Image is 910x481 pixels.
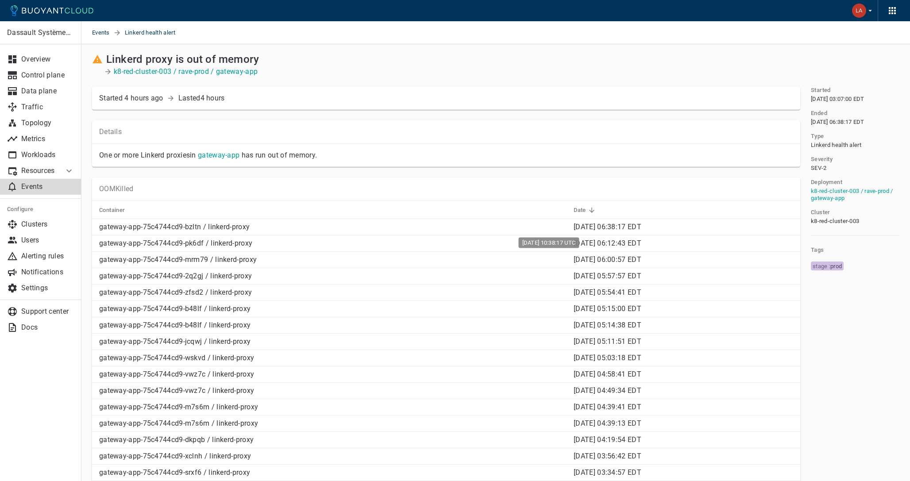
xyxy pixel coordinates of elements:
[21,284,74,292] p: Settings
[574,206,598,214] span: Date
[21,268,74,277] p: Notifications
[21,55,74,64] p: Overview
[21,323,74,332] p: Docs
[519,238,579,248] div: [DATE] 10:38:17 UTC
[21,87,74,96] p: Data plane
[99,272,567,281] p: gateway-app-75c4744cd9-2q2gj / linkerd-proxy
[21,307,74,316] p: Support center
[99,435,567,444] p: gateway-app-75c4744cd9-dkpqb / linkerd-proxy
[811,87,831,94] h5: Started
[574,435,641,444] span: Mon, 18 Aug 2025 08:19:54 UTC
[178,94,225,103] p: Lasted 4 hours
[574,468,641,477] span: Mon, 18 Aug 2025 07:34:57 UTC
[99,206,137,214] span: Container
[21,236,74,245] p: Users
[99,207,125,214] h5: Container
[21,150,74,159] p: Workloads
[811,188,893,201] a: k8-red-cluster-003 / rave-prod / gateway-app
[21,220,74,229] p: Clusters
[99,304,567,313] p: gateway-app-75c4744cd9-b48lf / linkerd-proxy
[852,4,866,18] img: Labhesh Potdar
[811,156,833,163] h5: Severity
[99,403,567,412] p: gateway-app-75c4744cd9-m7s6m / linkerd-proxy
[574,272,641,280] span: Mon, 18 Aug 2025 09:57:57 UTC
[811,179,842,186] h5: Deployment
[99,223,567,231] p: gateway-app-75c4744cd9-bzltn / linkerd-proxy
[811,209,830,216] h5: Cluster
[574,403,641,411] span: Mon, 18 Aug 2025 08:39:41 UTC
[7,28,74,37] p: Dassault Systèmes- MEDIDATA
[7,206,74,213] h5: Configure
[830,263,842,269] span: prod
[811,165,827,172] span: SEV-2
[99,151,793,160] p: One or more Linkerd proxies in has run out of memory.
[574,223,641,231] span: Mon, 18 Aug 2025 10:38:17 UTC
[21,135,74,143] p: Metrics
[811,119,864,126] span: [DATE] 06:38:17 EDT
[99,321,567,330] p: gateway-app-75c4744cd9-b48lf / linkerd-proxy
[574,370,641,378] span: Mon, 18 Aug 2025 08:58:41 UTC
[574,288,641,296] span: Mon, 18 Aug 2025 09:54:41 UTC
[124,94,163,102] relative-time: 4 hours ago
[99,419,567,428] p: gateway-app-75c4744cd9-m7s6m / linkerd-proxy
[574,321,641,329] span: Mon, 18 Aug 2025 09:14:38 UTC
[114,67,258,76] a: k8-red-cluster-003 / rave-prod / gateway-app
[99,255,567,264] p: gateway-app-75c4744cd9-mrm79 / linkerd-proxy
[811,110,827,117] h5: Ended
[574,354,641,362] span: Mon, 18 Aug 2025 09:03:18 UTC
[574,207,586,214] h5: Date
[99,185,134,193] p: OOMKilled
[99,452,567,461] p: gateway-app-75c4744cd9-xclnh / linkerd-proxy
[99,127,793,136] p: Details
[574,452,641,460] span: Mon, 18 Aug 2025 07:56:42 UTC
[21,71,74,80] p: Control plane
[99,370,567,379] p: gateway-app-75c4744cd9-vwz7c / linkerd-proxy
[99,94,163,103] div: Started
[21,252,74,261] p: Alerting rules
[21,182,74,191] p: Events
[99,386,567,395] p: gateway-app-75c4744cd9-vwz7c / linkerd-proxy
[813,263,830,269] span: stage :
[811,246,899,254] h5: Tags
[99,354,567,362] p: gateway-app-75c4744cd9-wskvd / linkerd-proxy
[92,21,113,44] a: Events
[574,304,641,313] span: Mon, 18 Aug 2025 09:15:00 UTC
[21,103,74,112] p: Traffic
[811,218,859,225] span: k8-red-cluster-003
[574,337,641,346] span: Mon, 18 Aug 2025 09:11:51 UTC
[811,142,861,149] span: Linkerd health alert
[21,119,74,127] p: Topology
[574,255,641,264] span: Mon, 18 Aug 2025 10:00:57 UTC
[99,239,567,248] p: gateway-app-75c4744cd9-pk6df / linkerd-proxy
[106,53,259,65] h2: Linkerd proxy is out of memory
[125,21,186,44] span: Linkerd health alert
[811,96,864,103] span: [DATE] 03:07:00 EDT
[99,337,567,346] p: gateway-app-75c4744cd9-jcqwj / linkerd-proxy
[99,288,567,297] p: gateway-app-75c4744cd9-zfsd2 / linkerd-proxy
[21,166,57,175] p: Resources
[574,419,641,427] span: Mon, 18 Aug 2025 08:39:13 UTC
[198,151,239,159] a: gateway-app
[811,133,824,140] h5: Type
[574,239,641,247] span: Mon, 18 Aug 2025 10:12:43 UTC
[574,386,641,395] span: Mon, 18 Aug 2025 08:49:34 UTC
[99,468,567,477] p: gateway-app-75c4744cd9-srxf6 / linkerd-proxy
